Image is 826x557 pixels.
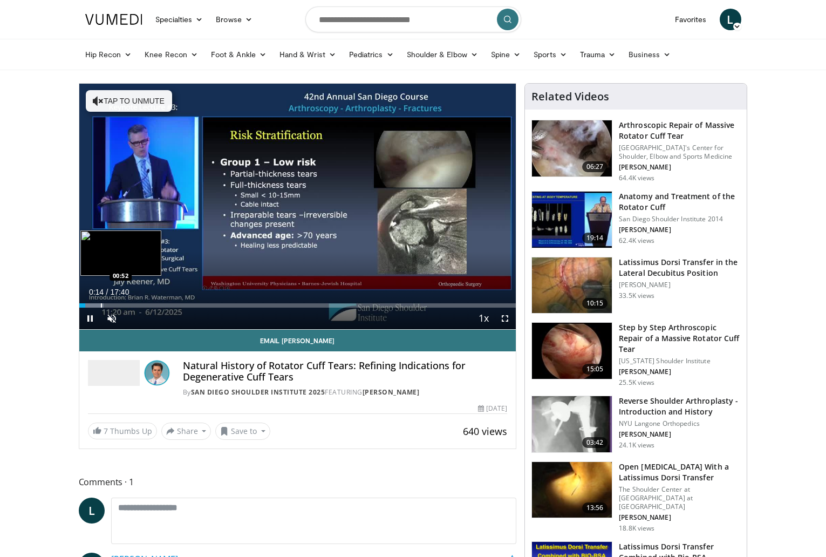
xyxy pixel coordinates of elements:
div: By FEATURING [183,388,508,397]
button: Fullscreen [494,308,516,329]
h4: Related Videos [531,90,609,103]
img: Avatar [144,360,170,386]
button: Pause [79,308,101,329]
span: 640 views [463,425,507,438]
a: 13:56 Open [MEDICAL_DATA] With a Latissimus Dorsi Transfer The Shoulder Center at [GEOGRAPHIC_DAT... [531,461,740,533]
h3: Arthroscopic Repair of Massive Rotator Cuff Tear [619,120,740,141]
button: Tap to unmute [86,90,172,112]
img: image.jpeg [80,230,161,276]
span: / [106,288,108,296]
a: 03:42 Reverse Shoulder Arthroplasty - Introduction and History NYU Langone Orthopedics [PERSON_NA... [531,396,740,453]
a: L [79,498,105,524]
a: L [720,9,741,30]
a: Foot & Ankle [204,44,273,65]
a: Hip Recon [79,44,139,65]
img: 281021_0002_1.png.150x105_q85_crop-smart_upscale.jpg [532,120,612,176]
p: 25.5K views [619,378,654,387]
span: 06:27 [582,161,608,172]
a: Pediatrics [343,44,400,65]
input: Search topics, interventions [305,6,521,32]
img: 38501_0000_3.png.150x105_q85_crop-smart_upscale.jpg [532,257,612,314]
a: [PERSON_NAME] [363,388,420,397]
a: 06:27 Arthroscopic Repair of Massive Rotator Cuff Tear [GEOGRAPHIC_DATA]'s Center for Shoulder, E... [531,120,740,182]
p: [PERSON_NAME] [619,513,740,522]
button: Save to [215,423,270,440]
a: Specialties [149,9,210,30]
h3: Anatomy and Treatment of the Rotator Cuff [619,191,740,213]
a: 10:15 Latissimus Dorsi Transfer in the Lateral Decubitus Position [PERSON_NAME] 33.5K views [531,257,740,314]
button: Unmute [101,308,122,329]
p: 24.1K views [619,441,654,450]
span: 7 [104,426,108,436]
span: Comments 1 [79,475,517,489]
a: Sports [527,44,574,65]
span: 0:14 [89,288,104,296]
p: [PERSON_NAME] [619,163,740,172]
img: zucker_4.png.150x105_q85_crop-smart_upscale.jpg [532,396,612,452]
img: 58008271-3059-4eea-87a5-8726eb53a503.150x105_q85_crop-smart_upscale.jpg [532,192,612,248]
video-js: Video Player [79,84,516,330]
button: Share [161,423,211,440]
a: Spine [484,44,527,65]
a: Shoulder & Elbow [400,44,484,65]
h3: Latissimus Dorsi Transfer in the Lateral Decubitus Position [619,257,740,278]
h4: Natural History of Rotator Cuff Tears: Refining Indications for Degenerative Cuff Tears [183,360,508,383]
a: Knee Recon [138,44,204,65]
p: [PERSON_NAME] [619,226,740,234]
h3: Step by Step Arthroscopic Repair of a Massive Rotator Cuff Tear [619,322,740,355]
img: 38772_0000_3.png.150x105_q85_crop-smart_upscale.jpg [532,462,612,518]
p: [PERSON_NAME] [619,430,740,439]
a: San Diego Shoulder Institute 2025 [191,388,325,397]
a: 19:14 Anatomy and Treatment of the Rotator Cuff San Diego Shoulder Institute 2014 [PERSON_NAME] 6... [531,191,740,248]
a: Email [PERSON_NAME] [79,330,516,351]
div: [DATE] [478,404,507,413]
a: 15:05 Step by Step Arthroscopic Repair of a Massive Rotator Cuff Tear [US_STATE] Shoulder Institu... [531,322,740,387]
img: San Diego Shoulder Institute 2025 [88,360,140,386]
button: Playback Rate [473,308,494,329]
a: 7 Thumbs Up [88,423,157,439]
p: The Shoulder Center at [GEOGRAPHIC_DATA] at [GEOGRAPHIC_DATA] [619,485,740,511]
p: NYU Langone Orthopedics [619,419,740,428]
p: [PERSON_NAME] [619,368,740,376]
h3: Reverse Shoulder Arthroplasty - Introduction and History [619,396,740,417]
p: San Diego Shoulder Institute 2014 [619,215,740,223]
span: 19:14 [582,233,608,243]
img: VuMedi Logo [85,14,142,25]
a: Hand & Wrist [273,44,343,65]
span: 10:15 [582,298,608,309]
p: 62.4K views [619,236,654,245]
img: 7cd5bdb9-3b5e-40f2-a8f4-702d57719c06.150x105_q85_crop-smart_upscale.jpg [532,323,612,379]
span: 15:05 [582,364,608,375]
a: Browse [209,9,259,30]
div: Progress Bar [79,303,516,308]
p: 64.4K views [619,174,654,182]
span: 17:40 [110,288,129,296]
span: 03:42 [582,437,608,448]
a: Favorites [668,9,713,30]
span: 13:56 [582,502,608,513]
p: [US_STATE] Shoulder Institute [619,357,740,365]
p: [PERSON_NAME] [619,281,740,289]
p: 33.5K views [619,291,654,300]
a: Trauma [574,44,623,65]
p: 18.8K views [619,524,654,533]
a: Business [622,44,677,65]
h3: Open [MEDICAL_DATA] With a Latissimus Dorsi Transfer [619,461,740,483]
p: [GEOGRAPHIC_DATA]'s Center for Shoulder, Elbow and Sports Medicine [619,144,740,161]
